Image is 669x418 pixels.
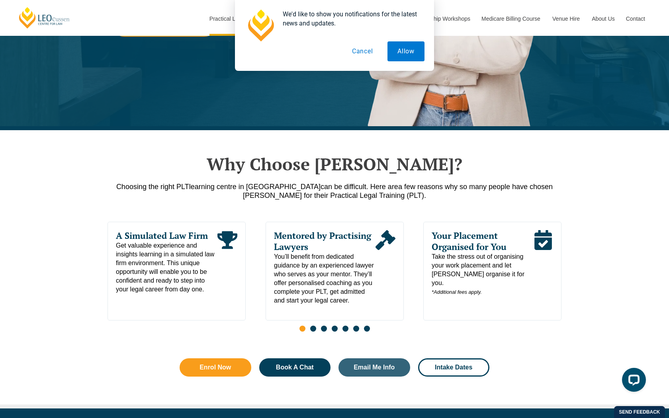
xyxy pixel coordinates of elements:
img: notification icon [245,10,276,41]
span: Go to slide 4 [332,326,338,332]
span: Your Placement Organised for You [432,230,533,252]
span: Go to slide 7 [364,326,370,332]
span: can be difficult. Here are [321,183,398,191]
div: 2 / 7 [266,222,404,320]
a: Enrol Now [180,358,251,377]
span: Enrol Now [200,364,231,371]
div: Read More [217,230,237,294]
button: Cancel [342,41,383,61]
span: Go to slide 2 [310,326,316,332]
div: Slides [108,222,561,336]
a: Email Me Info [338,358,410,377]
span: Get valuable experience and insights learning in a simulated law firm environment. This unique op... [116,241,217,294]
em: *Additional fees apply. [432,289,482,295]
span: Go to slide 3 [321,326,327,332]
span: Choosing the right PLT [116,183,189,191]
h2: Why Choose [PERSON_NAME]? [108,154,561,174]
span: You’ll benefit from dedicated guidance by an experienced lawyer who serves as your mentor. They’l... [274,252,376,305]
span: Mentored by Practising Lawyers [274,230,376,252]
iframe: LiveChat chat widget [616,365,649,398]
div: 3 / 7 [423,222,561,320]
span: Email Me Info [354,364,395,371]
span: Book A Chat [276,364,314,371]
a: Intake Dates [418,358,490,377]
a: Book A Chat [259,358,331,377]
button: Allow [387,41,424,61]
span: Go to slide 1 [299,326,305,332]
div: Read More [375,230,395,305]
span: learning centre in [GEOGRAPHIC_DATA] [189,183,321,191]
span: Intake Dates [435,364,472,371]
div: 1 / 7 [108,222,246,320]
div: We'd like to show you notifications for the latest news and updates. [276,10,424,28]
span: Go to slide 5 [342,326,348,332]
span: A Simulated Law Firm [116,230,217,241]
span: Take the stress out of organising your work placement and let [PERSON_NAME] organise it for you. [432,252,533,297]
span: Go to slide 6 [353,326,359,332]
div: Read More [533,230,553,297]
p: a few reasons why so many people have chosen [PERSON_NAME] for their Practical Legal Training (PLT). [108,182,561,200]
